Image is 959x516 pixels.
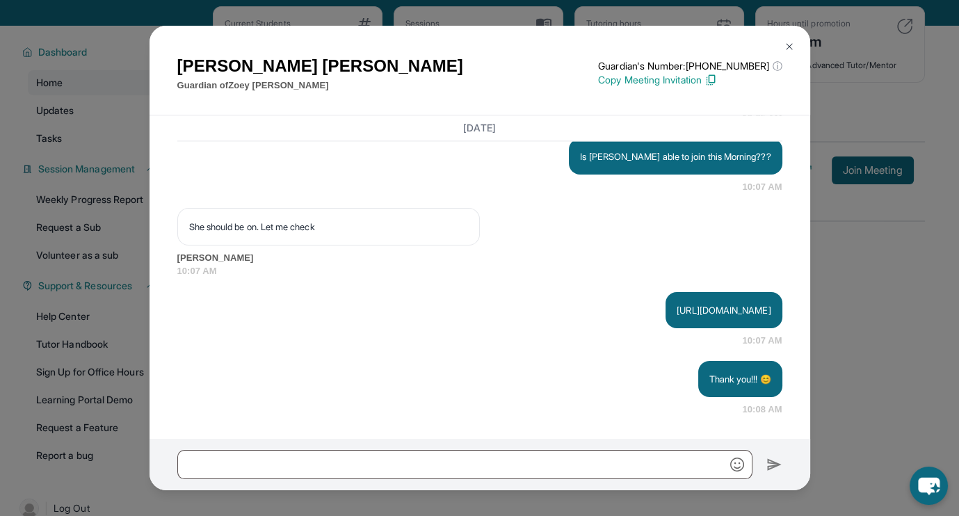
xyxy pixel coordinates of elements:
[598,59,782,73] p: Guardian's Number: [PHONE_NUMBER]
[766,456,782,473] img: Send icon
[677,303,771,317] p: [URL][DOMAIN_NAME]
[742,334,782,348] span: 10:07 AM
[177,54,463,79] h1: [PERSON_NAME] [PERSON_NAME]
[742,403,782,417] span: 10:08 AM
[189,220,468,234] p: She should be on. Let me check
[742,180,782,194] span: 10:07 AM
[772,59,782,73] span: ⓘ
[580,150,771,163] p: Is [PERSON_NAME] able to join this Morning???
[784,41,795,52] img: Close Icon
[177,251,782,265] span: [PERSON_NAME]
[730,458,744,471] img: Emoji
[910,467,948,505] button: chat-button
[177,264,782,278] span: 10:07 AM
[704,74,717,86] img: Copy Icon
[177,121,782,135] h3: [DATE]
[709,372,771,386] p: Thank you!!! 😊
[598,73,782,87] p: Copy Meeting Invitation
[177,79,463,92] p: Guardian of Zoey [PERSON_NAME]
